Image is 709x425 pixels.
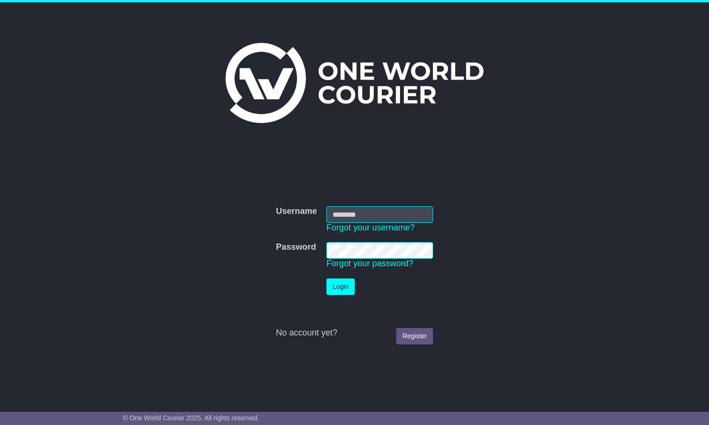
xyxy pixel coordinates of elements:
[396,328,433,344] a: Register
[276,242,316,253] label: Password
[276,328,433,338] div: No account yet?
[123,414,259,422] span: © One World Courier 2025. All rights reserved.
[326,223,415,232] a: Forgot your username?
[276,206,317,217] label: Username
[326,278,355,295] button: Login
[225,43,483,123] img: One World
[326,259,413,268] a: Forgot your password?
